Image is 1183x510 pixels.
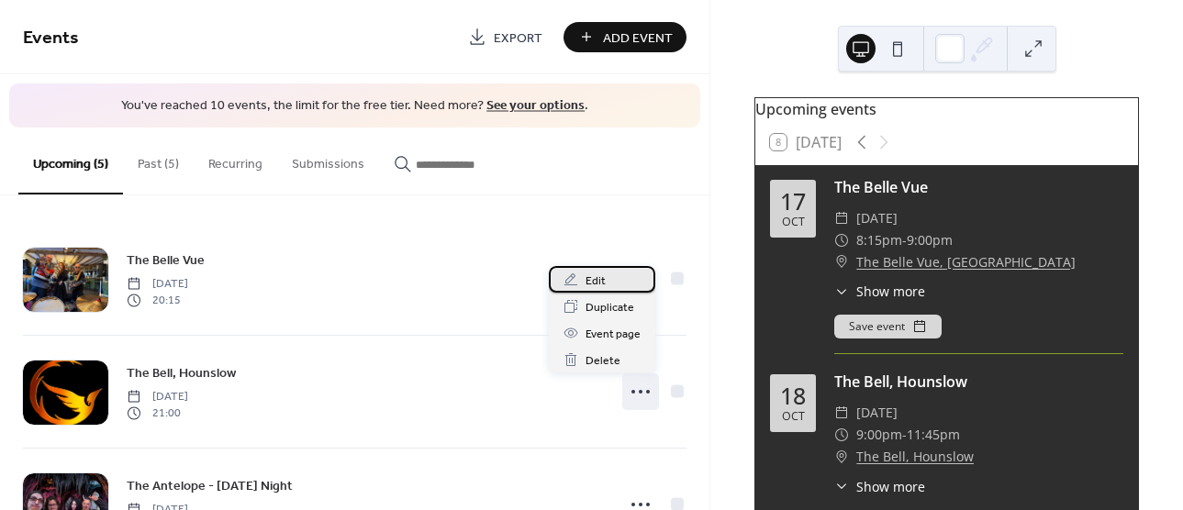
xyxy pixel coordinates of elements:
div: ​ [834,446,849,468]
button: Recurring [194,127,277,193]
span: 11:45pm [907,424,960,446]
span: 9:00pm [907,229,953,251]
button: Upcoming (5) [18,127,123,194]
a: The Antelope - [DATE] Night [127,475,293,496]
div: ​ [834,207,849,229]
span: You've reached 10 events, the limit for the free tier. Need more? . [28,97,682,116]
div: Oct [782,216,805,228]
button: Past (5) [123,127,194,193]
span: Show more [856,282,925,301]
div: 17 [780,190,806,213]
div: ​ [834,229,849,251]
button: ​Show more [834,477,925,496]
span: - [902,424,907,446]
span: 20:15 [127,293,188,309]
span: The Bell, Hounslow [127,363,236,382]
button: ​Show more [834,282,925,301]
a: The Belle Vue [127,249,205,271]
div: ​ [834,424,849,446]
span: [DATE] [127,275,188,292]
button: Submissions [277,127,379,193]
span: The Antelope - [DATE] Night [127,476,293,495]
span: Delete [586,351,620,371]
a: The Bell, Hounslow [127,362,236,383]
span: Edit [586,272,606,291]
div: 18 [780,384,806,407]
div: The Belle Vue [834,176,1123,198]
span: [DATE] [856,207,898,229]
a: See your options [486,94,585,118]
div: ​ [834,251,849,273]
div: The Bell, Hounslow [834,371,1123,393]
span: 9:00pm [856,424,902,446]
span: 21:00 [127,405,188,422]
span: Export [494,28,542,48]
a: The Belle Vue, [GEOGRAPHIC_DATA] [856,251,1076,273]
div: ​ [834,282,849,301]
a: Export [454,22,556,52]
div: ​ [834,477,849,496]
a: The Bell, Hounslow [856,446,974,468]
span: Show more [856,477,925,496]
span: - [902,229,907,251]
span: [DATE] [856,402,898,424]
div: Upcoming events [755,98,1138,120]
span: 8:15pm [856,229,902,251]
div: ​ [834,402,849,424]
span: [DATE] [127,388,188,405]
span: The Belle Vue [127,250,205,270]
span: Event page [586,325,641,344]
button: Save event [834,315,942,338]
span: Events [23,20,79,56]
span: Duplicate [586,298,634,317]
div: Oct [782,411,805,423]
